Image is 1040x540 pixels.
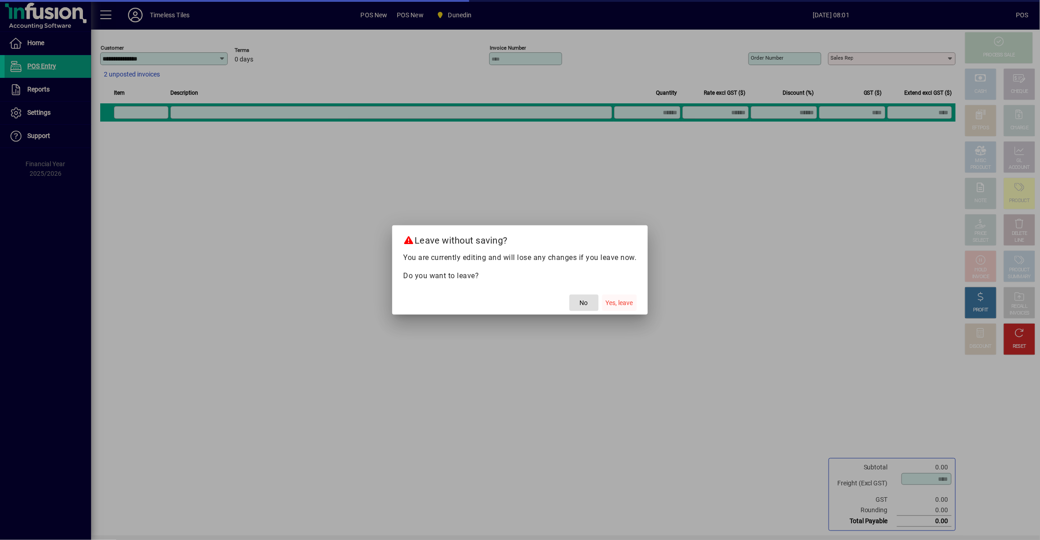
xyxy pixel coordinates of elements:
span: No [580,298,588,308]
button: Yes, leave [602,295,637,311]
h2: Leave without saving? [392,225,648,252]
span: Yes, leave [606,298,633,308]
p: Do you want to leave? [403,270,637,281]
p: You are currently editing and will lose any changes if you leave now. [403,252,637,263]
button: No [569,295,599,311]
